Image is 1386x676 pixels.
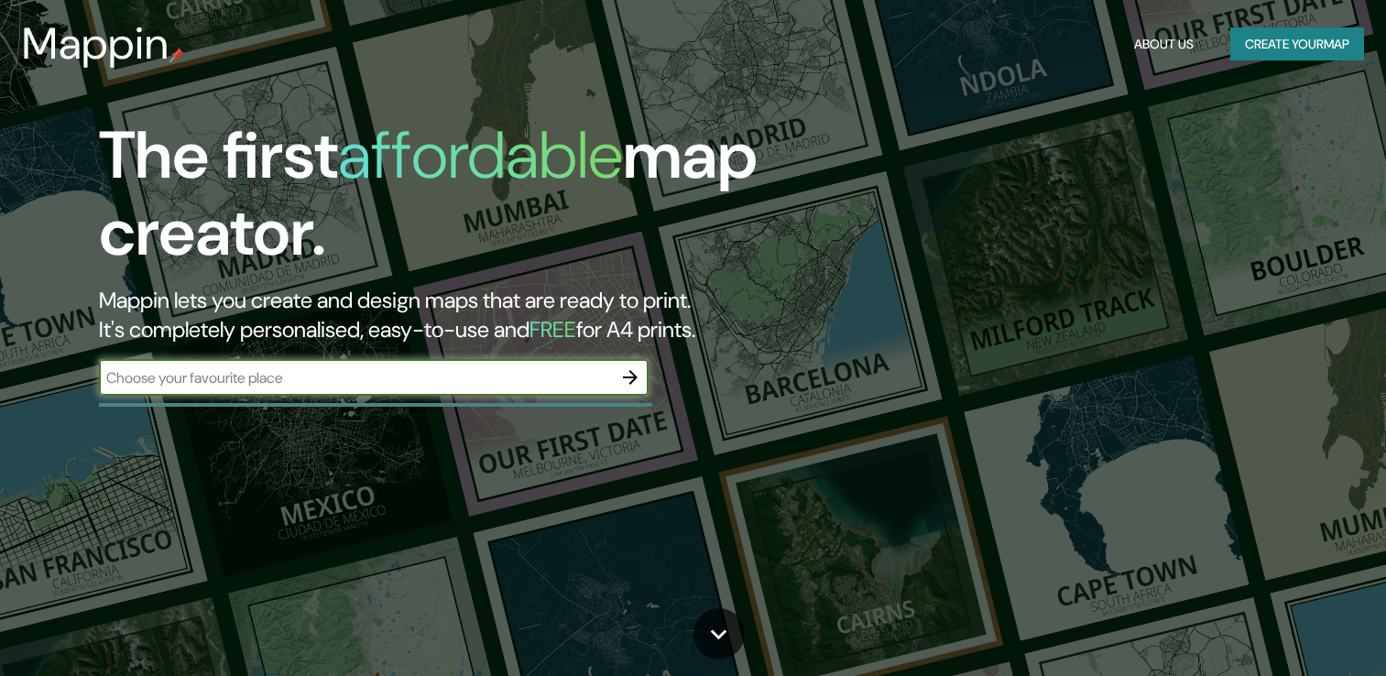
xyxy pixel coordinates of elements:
h1: The first map creator. [99,117,792,286]
h5: FREE [529,315,576,343]
img: mappin-pin [169,48,184,62]
button: Create yourmap [1230,27,1364,61]
h3: Mappin [22,18,169,70]
h2: Mappin lets you create and design maps that are ready to print. It's completely personalised, eas... [99,286,792,344]
button: About Us [1127,27,1201,61]
h1: affordable [338,113,623,198]
input: Choose your favourite place [99,367,612,388]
